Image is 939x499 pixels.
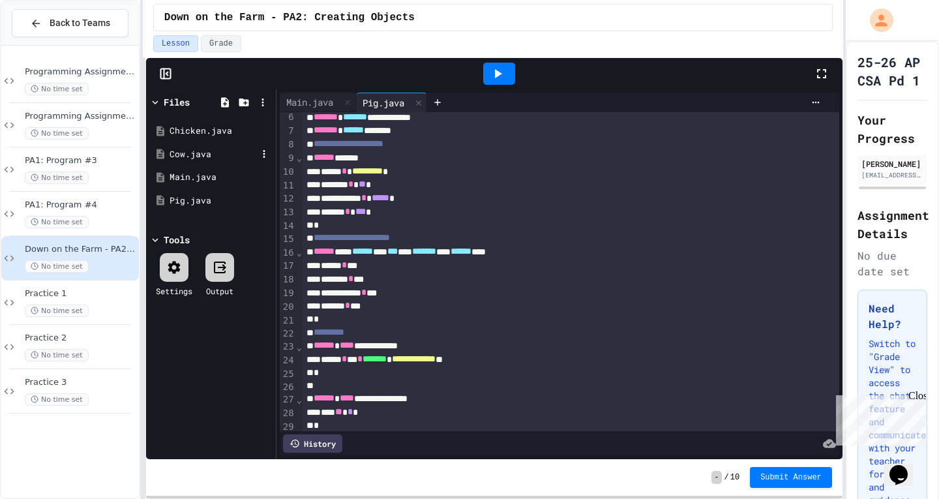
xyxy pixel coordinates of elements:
div: History [283,434,342,453]
h2: Assignment Details [857,206,927,243]
span: Practice 1 [25,288,136,299]
span: No time set [25,349,89,361]
div: 26 [280,381,296,394]
div: 9 [280,152,296,166]
div: 11 [280,179,296,193]
span: Fold line [296,153,303,163]
div: Chat with us now!Close [5,5,90,83]
div: 8 [280,138,296,152]
div: Pig.java [356,96,411,110]
div: Files [164,95,190,109]
iframe: chat widget [831,390,926,446]
div: 18 [280,273,296,287]
div: 24 [280,354,296,368]
span: Fold line [296,342,303,352]
div: 22 [280,327,296,341]
div: 7 [280,125,296,138]
div: 10 [280,166,296,179]
span: No time set [25,172,89,184]
div: Pig.java [170,194,271,207]
div: Main.java [170,171,271,184]
span: Down on the Farm - PA2: Creating Objects [164,10,415,25]
div: Pig.java [356,93,427,112]
div: Tools [164,233,190,247]
span: No time set [25,216,89,228]
span: Practice 2 [25,333,136,344]
div: 23 [280,340,296,354]
div: Settings [156,285,192,297]
span: - [711,471,721,484]
div: 17 [280,260,296,273]
span: Programming Assignment 1: Program #2 [25,111,136,122]
div: Chicken.java [170,125,271,138]
span: Back to Teams [50,16,110,30]
span: 10 [730,472,739,483]
div: 27 [280,393,296,407]
div: Output [206,285,233,297]
span: Down on the Farm - PA2: Creating Objects [25,244,136,255]
div: 19 [280,287,296,301]
iframe: chat widget [884,447,926,486]
span: No time set [25,127,89,140]
button: Submit Answer [750,467,832,488]
span: No time set [25,260,89,273]
span: PA1: Program #3 [25,155,136,166]
div: 25 [280,368,296,381]
h2: Your Progress [857,111,927,147]
div: 21 [280,314,296,327]
span: Submit Answer [760,472,822,483]
div: 15 [280,233,296,247]
div: [EMAIL_ADDRESS][DOMAIN_NAME] [861,170,923,180]
div: 13 [280,206,296,220]
h1: 25-26 AP CSA Pd 1 [857,53,927,89]
span: Fold line [296,247,303,258]
button: Lesson [153,35,198,52]
span: Fold line [296,395,303,405]
div: Main.java [280,95,340,109]
div: 29 [280,421,296,434]
div: Main.java [280,93,356,112]
span: No time set [25,83,89,95]
div: 28 [280,407,296,421]
div: 12 [280,192,296,206]
button: Back to Teams [12,9,128,37]
span: No time set [25,393,89,406]
button: Grade [201,35,241,52]
span: / [724,472,729,483]
div: 16 [280,247,296,260]
h3: Need Help? [869,301,916,332]
div: 14 [280,220,296,233]
div: [PERSON_NAME] [861,158,923,170]
div: 6 [280,111,296,125]
span: PA1: Program #4 [25,200,136,211]
span: Practice 3 [25,377,136,388]
span: No time set [25,305,89,317]
div: Cow.java [170,148,257,161]
div: No due date set [857,248,927,279]
div: My Account [856,5,897,35]
span: Programming Assignment 1 (Unit 1 Lessons 1-3): My First Programs [25,67,136,78]
div: 20 [280,301,296,314]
